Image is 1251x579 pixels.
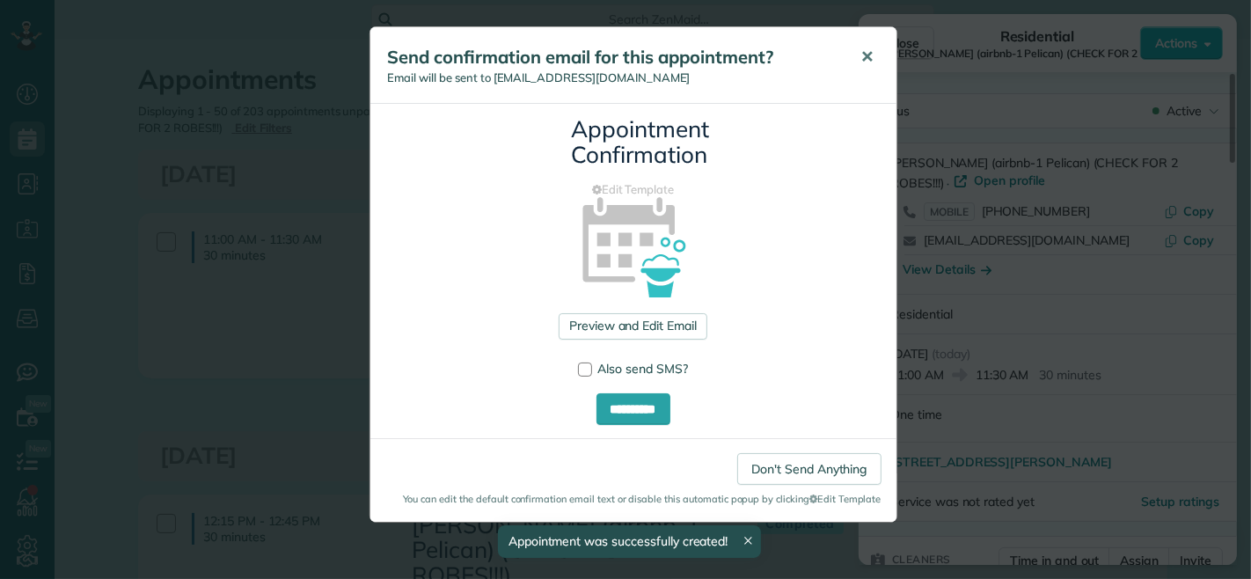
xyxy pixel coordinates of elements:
[388,45,837,70] h5: Send confirmation email for this appointment?
[598,361,689,377] span: Also send SMS?
[498,525,762,558] div: Appointment was successfully created!
[572,117,695,167] h3: Appointment Confirmation
[559,313,707,340] a: Preview and Edit Email
[861,47,874,67] span: ✕
[737,453,881,485] a: Don't Send Anything
[385,492,882,506] small: You can edit the default confirmation email text or disable this automatic popup by clicking Edit...
[554,166,712,324] img: appointment_confirmation_icon-141e34405f88b12ade42628e8c248340957700ab75a12ae832a8710e9b578dc5.png
[388,70,691,84] span: Email will be sent to [EMAIL_ADDRESS][DOMAIN_NAME]
[384,181,883,198] a: Edit Template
